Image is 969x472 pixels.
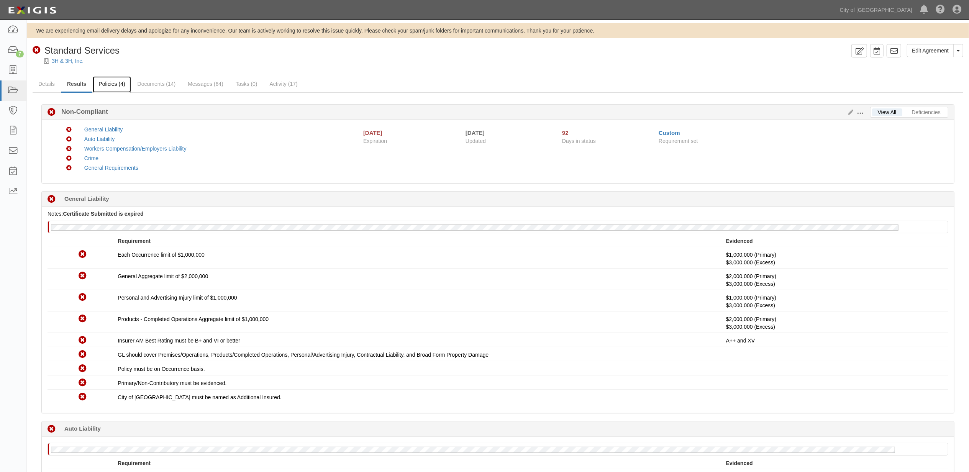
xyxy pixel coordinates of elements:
[6,3,59,17] img: logo-5460c22ac91f19d4615b14bd174203de0afe785f0fc80cf4dbbc73dc1793850b.png
[66,156,72,161] i: Non-Compliant
[466,129,551,137] div: [DATE]
[79,365,87,373] i: Non-Compliant
[118,380,226,386] span: Primary/Non-Contributory must be evidenced.
[363,137,460,145] span: Expiration
[66,127,72,133] i: Non-Compliant
[726,315,943,331] p: $2,000,000 (Primary)
[659,129,680,136] a: Custom
[726,281,775,287] span: Policy #AN 089073 Insurer: Northfield Insurance Company
[27,27,969,34] div: We are experiencing email delivery delays and apologize for any inconvenience. Our team is active...
[726,259,775,265] span: Policy #AN 089073 Insurer: Northfield Insurance Company
[48,210,948,218] div: Notes:
[16,51,24,57] div: 7
[118,366,205,372] span: Policy must be on Occurrence basis.
[230,76,263,92] a: Tasks (0)
[118,273,208,279] span: General Aggregate limit of $2,000,000
[845,109,854,115] a: Edit Results
[66,137,72,142] i: Non-Compliant
[44,45,120,56] span: Standard Services
[264,76,303,92] a: Activity (17)
[48,108,56,116] i: Non-Compliant
[182,76,229,92] a: Messages (64)
[66,146,72,152] i: Non-Compliant
[562,138,596,144] span: Days in status
[84,126,123,133] a: General Liability
[726,302,775,308] span: Policy #AN 089073 Insurer: Northfield Insurance Company
[118,252,204,258] span: Each Occurrence limit of $1,000,000
[48,425,56,433] i: Non-Compliant 63 days (since 06/26/2025)
[79,393,87,401] i: Non-Compliant
[118,394,281,400] span: City of [GEOGRAPHIC_DATA] must be named as Additional Insured.
[79,251,87,259] i: Non-Compliant
[836,2,916,18] a: City of [GEOGRAPHIC_DATA]
[33,44,120,57] div: Standard Services
[118,316,269,322] span: Products - Completed Operations Aggregate limit of $1,000,000
[79,336,87,344] i: Non-Compliant
[363,129,382,137] div: [DATE]
[63,211,143,217] b: Certificate Submitted is expired
[726,324,775,330] span: Policy #AN 089073 Insurer: Northfield Insurance Company
[726,460,753,466] strong: Evidenced
[66,166,72,171] i: Non-Compliant
[872,108,902,116] a: View All
[118,352,489,358] span: GL should cover Premises/Operations, Products/Completed Operations, Personal/Advertising Injury, ...
[33,76,61,92] a: Details
[907,44,954,57] a: Edit Agreement
[726,337,943,344] p: A++ and XV
[79,272,87,280] i: Non-Compliant
[118,295,237,301] span: Personal and Advertising Injury limit of $1,000,000
[84,136,115,142] a: Auto Liability
[562,129,653,137] div: Since 05/28/2025
[61,76,92,93] a: Results
[466,138,486,144] span: Updated
[726,238,753,244] strong: Evidenced
[906,108,946,116] a: Deficiencies
[118,460,151,466] strong: Requirement
[118,238,151,244] strong: Requirement
[118,338,240,344] span: Insurer AM Best Rating must be B+ and VI or better
[93,76,131,93] a: Policies (4)
[84,165,138,171] a: General Requirements
[659,138,698,144] span: Requirement set
[48,195,56,203] i: Non-Compliant 33 days (since 07/26/2025)
[726,251,943,266] p: $1,000,000 (Primary)
[726,294,943,309] p: $1,000,000 (Primary)
[79,379,87,387] i: Non-Compliant
[79,351,87,359] i: Non-Compliant
[79,293,87,302] i: Non-Compliant
[936,5,945,15] i: Help Center - Complianz
[64,195,109,203] b: General Liability
[33,46,41,54] i: Non-Compliant
[84,146,187,152] a: Workers Compensation/Employers Liability
[79,315,87,323] i: Non-Compliant
[726,272,943,288] p: $2,000,000 (Primary)
[52,58,84,64] a: 3H & 3H, Inc.
[56,107,108,116] b: Non-Compliant
[64,424,101,433] b: Auto Liability
[132,76,182,92] a: Documents (14)
[84,155,98,161] a: Crime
